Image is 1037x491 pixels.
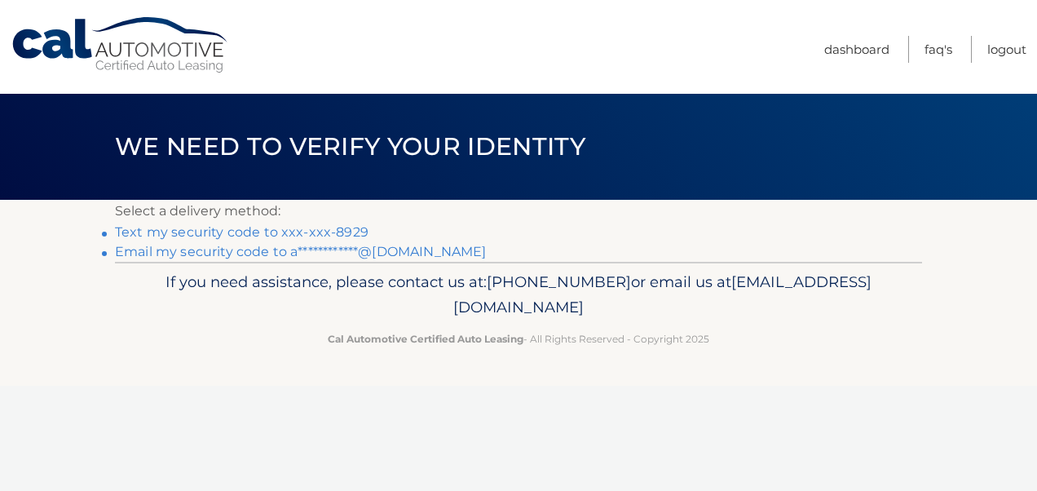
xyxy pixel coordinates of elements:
p: If you need assistance, please contact us at: or email us at [126,269,911,321]
p: Select a delivery method: [115,200,922,223]
a: Logout [987,36,1026,63]
strong: Cal Automotive Certified Auto Leasing [328,333,523,345]
p: - All Rights Reserved - Copyright 2025 [126,330,911,347]
a: Dashboard [824,36,889,63]
a: Text my security code to xxx-xxx-8929 [115,224,368,240]
span: [PHONE_NUMBER] [487,272,631,291]
span: We need to verify your identity [115,131,585,161]
a: FAQ's [924,36,952,63]
a: Cal Automotive [11,16,231,74]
